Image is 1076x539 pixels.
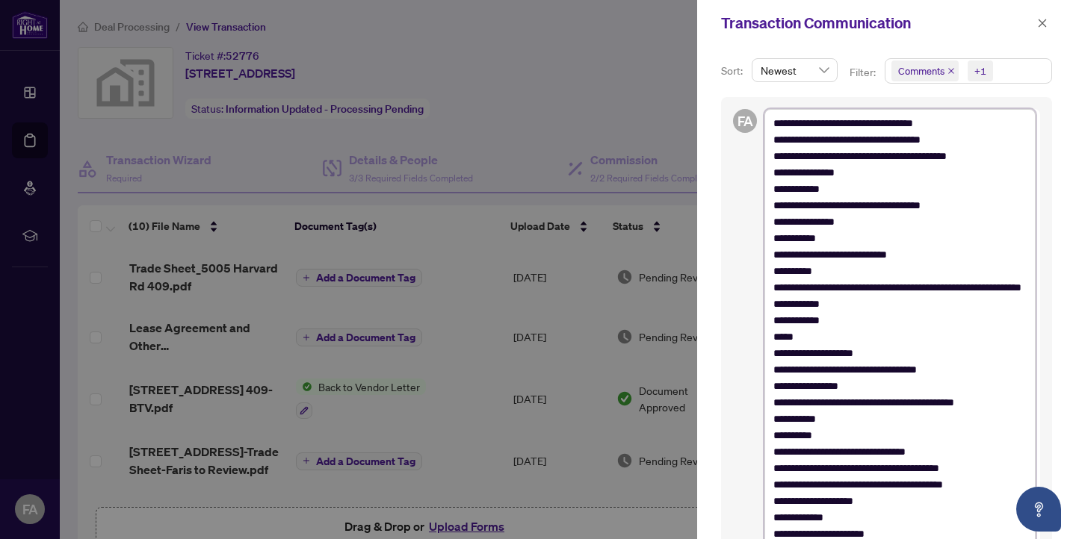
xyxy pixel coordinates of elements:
[738,110,753,131] span: FA
[850,64,878,81] p: Filter:
[947,67,955,75] span: close
[1016,487,1061,532] button: Open asap
[721,12,1033,34] div: Transaction Communication
[1037,18,1048,28] span: close
[898,63,944,78] span: Comments
[891,60,959,81] span: Comments
[761,59,829,81] span: Newest
[974,63,986,78] div: +1
[721,63,746,79] p: Sort:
